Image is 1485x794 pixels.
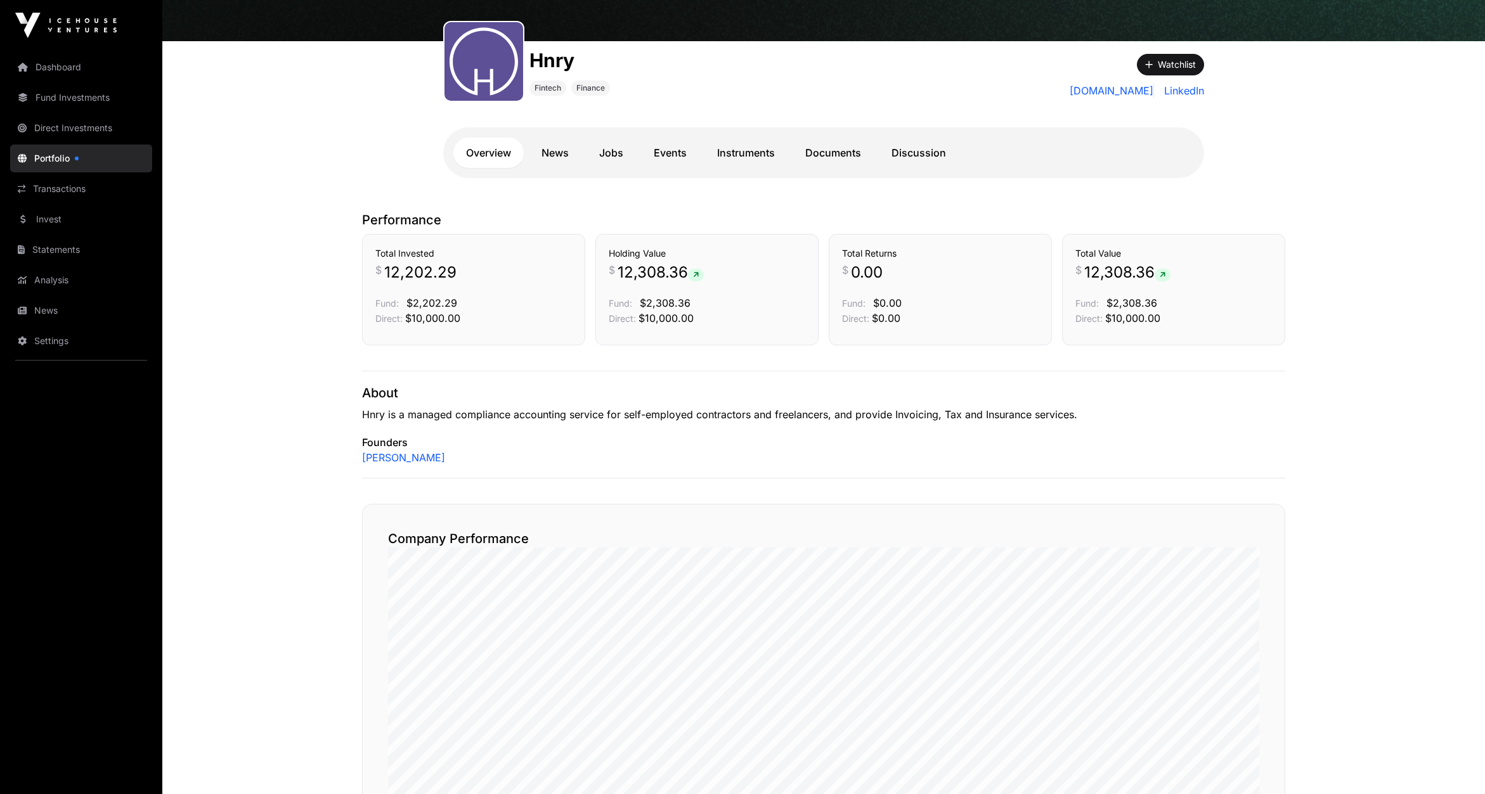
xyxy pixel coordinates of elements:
[609,313,636,324] span: Direct:
[10,53,152,81] a: Dashboard
[10,205,152,233] a: Invest
[453,138,524,168] a: Overview
[384,262,457,283] span: 12,202.29
[639,312,694,324] span: $10,000.00
[450,27,518,96] img: Hnry.svg
[10,114,152,142] a: Direct Investments
[375,313,403,324] span: Direct:
[851,262,883,283] span: 0.00
[388,530,1259,547] h2: Company Performance
[1075,313,1103,324] span: Direct:
[1159,83,1204,98] a: LinkedIn
[872,312,900,324] span: $0.00
[375,298,399,309] span: Fund:
[1075,247,1272,260] h3: Total Value
[793,138,874,168] a: Documents
[10,297,152,324] a: News
[842,247,1039,260] h3: Total Returns
[535,83,561,93] span: Fintech
[1075,298,1099,309] span: Fund:
[576,83,605,93] span: Finance
[375,262,382,278] span: $
[362,435,1285,450] p: Founders
[704,138,788,168] a: Instruments
[1084,262,1170,283] span: 12,308.36
[10,84,152,112] a: Fund Investments
[640,297,691,309] span: $2,308.36
[405,312,460,324] span: $10,000.00
[406,297,457,309] span: $2,202.29
[1422,733,1485,794] iframe: Chat Widget
[1137,54,1204,75] button: Watchlist
[362,384,1285,402] p: About
[842,313,869,324] span: Direct:
[529,49,610,72] h1: Hnry
[879,138,959,168] a: Discussion
[609,262,615,278] span: $
[10,236,152,264] a: Statements
[842,262,848,278] span: $
[362,450,445,465] a: [PERSON_NAME]
[10,266,152,294] a: Analysis
[15,13,117,38] img: Icehouse Ventures Logo
[873,297,902,309] span: $0.00
[10,175,152,203] a: Transactions
[618,262,704,283] span: 12,308.36
[362,211,1285,229] p: Performance
[641,138,699,168] a: Events
[375,247,572,260] h3: Total Invested
[529,138,581,168] a: News
[453,138,1194,168] nav: Tabs
[842,298,866,309] span: Fund:
[1075,262,1082,278] span: $
[609,298,632,309] span: Fund:
[10,327,152,355] a: Settings
[609,247,805,260] h3: Holding Value
[587,138,636,168] a: Jobs
[10,144,152,172] a: Portfolio
[1106,297,1157,309] span: $2,308.36
[362,407,1285,422] p: Hnry is a managed compliance accounting service for self-employed contractors and freelancers, an...
[1105,312,1160,324] span: $10,000.00
[1070,83,1154,98] a: [DOMAIN_NAME]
